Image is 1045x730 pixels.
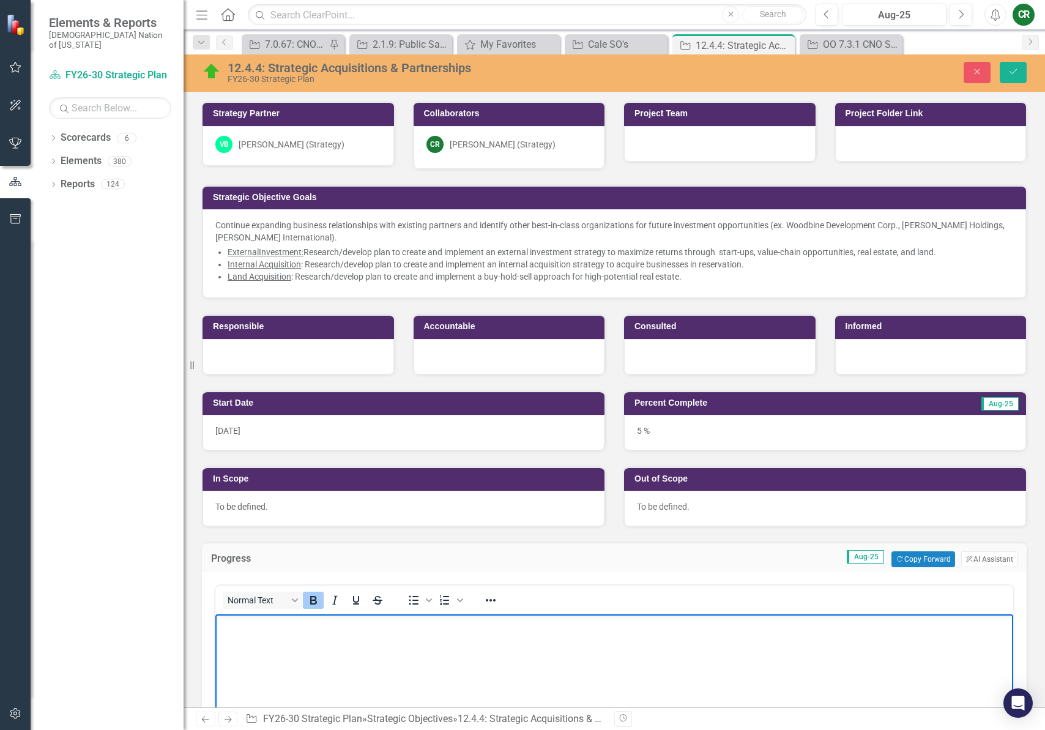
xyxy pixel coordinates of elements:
button: Italic [324,592,345,609]
p: To be defined. [637,501,1013,513]
div: 12.4.4: Strategic Acquisitions & Partnerships [458,713,649,724]
a: My Favorites [460,37,557,52]
u: Investment [259,247,302,257]
h3: Progress [211,553,363,564]
input: Search ClearPoint... [248,4,806,26]
a: FY26-30 Strategic Plan [263,713,362,724]
u: Land Acquisition [228,272,291,281]
div: CR [426,136,444,153]
a: Scorecards [61,131,111,145]
h3: In Scope [213,474,598,483]
div: [PERSON_NAME] (Strategy) [239,138,344,151]
a: FY26-30 Strategic Plan [49,69,171,83]
button: Block Normal Text [223,592,302,609]
div: Numbered list [434,592,465,609]
h3: Strategic Objective Goals [213,193,1020,202]
a: 7.0.67: CNO Safety Protocols [245,37,326,52]
button: Copy Forward [891,551,954,567]
div: 12.4.4: Strategic Acquisitions & Partnerships [696,38,792,53]
img: ClearPoint Strategy [6,14,28,35]
span: Aug-25 [981,397,1019,411]
a: Reports [61,177,95,192]
span: Normal Text [228,595,288,605]
h3: Accountable [424,322,599,331]
h3: Consulted [634,322,809,331]
div: FY26-30 Strategic Plan [228,75,661,84]
h3: Project Team [634,109,809,118]
h3: Strategy Partner [213,109,388,118]
div: 124 [101,179,125,190]
div: My Favorites [480,37,557,52]
button: Bold [303,592,324,609]
li: : Research/develop plan to create and implement a buy-hold-sell approach for high-potential real ... [228,270,1013,283]
a: Elements [61,154,102,168]
div: 380 [108,156,132,166]
li: Research/develop plan to create and implement an external investment strategy to maximize returns... [228,246,1013,258]
h3: Responsible [213,322,388,331]
a: Strategic Objectives [367,713,453,724]
u: External [228,247,259,257]
p: To be defined. [215,501,592,513]
u: Internal Acquisition [228,259,301,269]
button: Strikethrough [367,592,388,609]
span: Elements & Reports [49,15,171,30]
div: Aug-25 [846,8,942,23]
div: 2.1.9: Public Safety Facilities [373,37,449,52]
a: 2.1.9: Public Safety Facilities [352,37,449,52]
div: Cale SO's [588,37,664,52]
button: CR [1013,4,1035,26]
div: 12.4.4: Strategic Acquisitions & Partnerships [228,61,661,75]
img: On Target [202,62,221,81]
a: OO 7.3.1 CNO Safety Protocols [803,37,899,52]
span: [DATE] [215,426,240,436]
h3: Out of Scope [634,474,1020,483]
button: AI Assistant [961,551,1017,567]
h3: Collaborators [424,109,599,118]
button: Search [742,6,803,23]
div: » » [245,712,605,726]
div: Open Intercom Messenger [1003,688,1033,718]
span: Search [760,9,786,19]
small: [DEMOGRAPHIC_DATA] Nation of [US_STATE] [49,30,171,50]
div: 6 [117,133,136,143]
u: : [302,247,303,257]
div: Continue expanding business relationships with existing partners and identify other best-in-class... [215,219,1013,244]
div: [PERSON_NAME] (Strategy) [450,138,556,151]
span: Aug-25 [847,550,884,564]
h3: Start Date [213,398,598,408]
h3: Percent Complete [634,398,887,408]
div: OO 7.3.1 CNO Safety Protocols [823,37,899,52]
h3: Informed [846,322,1021,331]
h3: Project Folder Link [846,109,1021,118]
a: Cale SO's [568,37,664,52]
li: : Research/develop plan to create and implement an internal acquisition strategy to acquire busin... [228,258,1013,270]
button: Aug-25 [842,4,946,26]
div: VB [215,136,232,153]
input: Search Below... [49,97,171,119]
div: 5 % [624,415,1026,450]
button: Reveal or hide additional toolbar items [480,592,501,609]
div: 7.0.67: CNO Safety Protocols [265,37,326,52]
button: Underline [346,592,366,609]
div: Bullet list [403,592,434,609]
